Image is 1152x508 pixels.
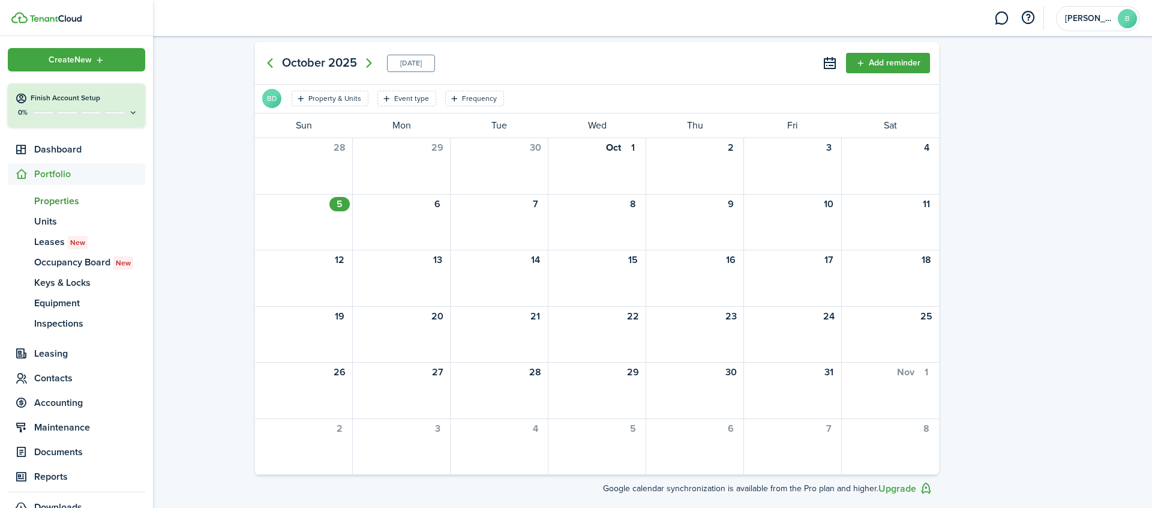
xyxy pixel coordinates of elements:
div: Monday, October 27, 2025 [427,365,448,379]
div: Tuesday, November 4, 2025 [525,422,545,436]
mbsc-button: Next page [357,51,381,75]
span: 2025 [328,53,357,73]
div: Nov [897,365,914,379]
div: Thu [646,113,743,138]
div: Wednesday, October 15, 2025 [623,253,643,267]
span: Keys & Locks [34,276,145,290]
span: Documents [34,445,145,459]
div: Monday, October 13, 2025 [427,253,448,267]
div: Tuesday, October 14, 2025 [525,253,545,267]
div: Monday, October 20, 2025 [427,309,448,324]
div: Friday, October 24, 2025 [818,309,839,324]
div: Today, Sunday, October 5, 2025 [329,197,350,211]
mbsc-button: [DATE] [400,55,422,71]
button: Upgrade [878,481,933,496]
span: Leasing [34,346,145,361]
div: Wednesday, October 22, 2025 [623,309,643,324]
span: October [282,53,325,73]
div: Wednesday, October 8, 2025 [623,197,643,211]
div: Thursday, November 6, 2025 [721,422,741,436]
span: Occupancy Board [34,255,145,270]
filter-tag-label: Event type [394,93,429,104]
mbsc-button: October2025 [282,53,357,73]
span: Properties [34,194,145,208]
div: Tuesday, October 28, 2025 [525,365,545,379]
h4: Finish Account Setup [31,93,138,103]
div: Sun [254,113,352,138]
filter-tag: Open filter [377,91,436,106]
div: Sat [841,113,939,138]
div: Saturday, October 4, 2025 [916,141,937,155]
div: Sunday, September 28, 2025 [329,141,350,155]
div: Thursday, October 23, 2025 [721,309,741,324]
a: LeasesNew [8,232,145,252]
span: Dashboard [34,142,145,157]
div: Thursday, October 9, 2025 [721,197,741,211]
div: Oct [606,141,621,155]
div: Tuesday, October 21, 2025 [525,309,545,324]
avatar-text: B [1118,9,1137,28]
button: Finish Account Setup0% [8,83,145,127]
div: Thursday, October 30, 2025 [721,365,741,379]
div: Wed [548,113,646,138]
mbsc-button: Previous page [258,51,282,75]
filter-tag-label: Frequency [462,93,497,104]
span: Inspections [34,316,145,331]
button: Open menu [8,48,145,71]
div: Friday, November 7, 2025 [818,422,839,436]
span: Reports [34,470,145,484]
div: Sunday, October 19, 2025 [329,309,350,324]
span: Units [34,214,145,229]
span: Equipment [34,296,145,310]
div: Tue [450,113,548,138]
span: Portfolio [34,167,145,181]
div: Friday, October 31, 2025 [818,365,839,379]
div: Wednesday, October 1, 2025 [623,141,643,155]
div: Saturday, November 1, 2025 [916,365,937,379]
div: Thursday, October 2, 2025 [721,141,741,155]
div: Saturday, November 8, 2025 [916,422,937,436]
a: Messaging [990,3,1013,34]
div: Monday, September 29, 2025 [427,141,448,155]
div: Saturday, October 18, 2025 [916,253,937,267]
div: Monday, November 3, 2025 [427,422,448,436]
div: Friday, October 3, 2025 [818,141,839,155]
div: Mon [352,113,450,138]
button: Open resource center [1018,8,1038,28]
img: TenantCloud [29,15,82,22]
div: Saturday, October 25, 2025 [916,309,937,324]
div: Sunday, November 2, 2025 [329,422,350,436]
a: Units [8,211,145,232]
div: Friday, October 17, 2025 [818,253,839,267]
a: Reports [8,466,145,488]
div: Thursday, October 16, 2025 [721,253,741,267]
span: Maintenance [34,420,145,435]
div: Tuesday, October 7, 2025 [525,197,545,211]
span: New [116,258,131,268]
filter-tag-label: Property & Units [308,93,361,104]
span: Accounting [34,396,145,410]
filter-tag: Open filter [292,91,368,106]
div: Sunday, October 26, 2025 [329,365,350,379]
span: Create New [49,56,92,64]
mbsc-calendar-today: Today [387,55,435,72]
a: Keys & Locks [8,273,145,293]
a: Properties [8,191,145,211]
div: Sunday, October 12, 2025 [329,253,350,267]
div: Wednesday, November 5, 2025 [623,422,643,436]
div: Tuesday, September 30, 2025 [525,141,545,155]
span: New [70,237,85,248]
button: Add reminder [846,53,930,73]
filter-tag: Open filter [445,91,504,106]
a: Equipment [8,293,145,313]
div: Wednesday, October 29, 2025 [623,365,643,379]
div: Saturday, October 11, 2025 [916,197,937,211]
img: TenantCloud [11,12,28,23]
a: Inspections [8,313,145,334]
div: Monday, October 6, 2025 [427,197,448,211]
div: Fri [743,113,841,138]
avatar-text: BD [262,89,281,108]
a: Occupancy BoardNew [8,252,145,273]
span: Contacts [34,371,145,386]
div: Friday, October 10, 2025 [818,197,839,211]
